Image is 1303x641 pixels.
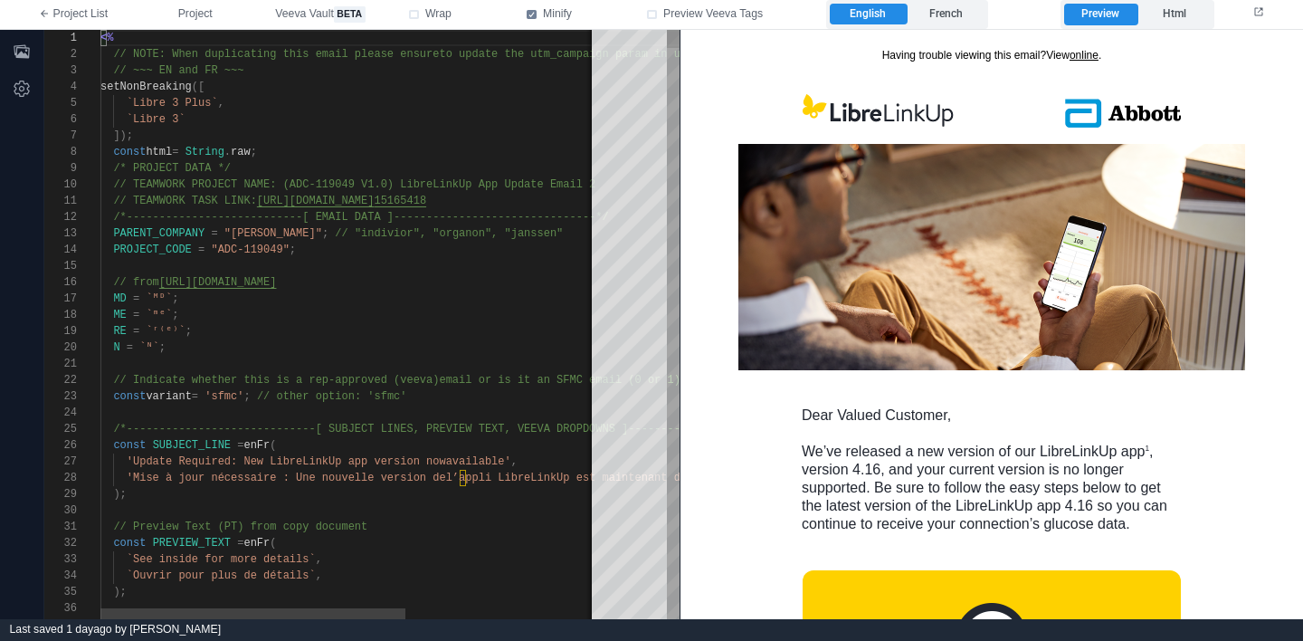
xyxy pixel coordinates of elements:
iframe: preview [680,30,1303,619]
span: 'Update Required: New LibreLinkUp app version now [127,455,446,468]
span: const [113,537,146,550]
span: , [218,97,224,110]
div: 3 [44,62,77,79]
span: [URL][DOMAIN_NAME] [159,276,277,289]
div: 34 [44,568,77,584]
span: `Libre 3` [127,113,185,126]
span: ); [113,488,126,501]
span: Wrap [425,6,452,23]
div: 6 [44,111,77,128]
span: // other option: 'sfmc' [257,390,407,403]
span: const [113,146,146,158]
span: enFr [243,439,270,452]
div: 36 [44,600,77,617]
span: ([ [192,81,204,93]
label: English [830,4,907,25]
div: 17 [44,291,77,307]
span: ; [290,244,296,256]
label: French [908,4,984,25]
span: beta [334,6,366,23]
span: /*-----------------------------[ SUBJECT LINES, PR [113,423,439,435]
label: Preview [1064,4,1137,25]
span: // TEAMWORK PROJECT NAME: (ADC-119049 V1.0) LibreL [113,178,439,191]
span: /*---------------------------[ EMAIL DATA ]------- [113,211,439,224]
span: const [113,439,146,452]
span: email or is it an SFMC email (0 or 1) as the inde [439,374,758,387]
span: MD [113,292,126,305]
span: ; [243,390,250,403]
div: 9 [44,160,77,177]
span: // TEAMWORK TASK LINK: [113,195,256,207]
span: ]); [113,129,133,142]
span: `ᵐᵉ` [146,309,172,321]
span: = [133,325,139,338]
span: `See inside for more details` [127,553,316,566]
div: 33 [44,551,77,568]
label: Html [1137,4,1211,25]
span: . [224,146,231,158]
div: 21 [44,356,77,372]
span: 15165418 [374,195,426,207]
span: l’appli LibreLinkUp est maintenant disponible' [446,472,746,484]
div: 24 [44,405,77,421]
span: = [192,390,198,403]
span: = [211,227,217,240]
span: [URL][DOMAIN_NAME] [257,195,375,207]
div: 4 [44,79,77,95]
span: = [237,439,243,452]
span: `Libre 3 Plus` [127,97,218,110]
span: inkUp App Update Email 2 [439,178,595,191]
div: 7 [44,128,77,144]
span: = [198,244,204,256]
span: available' [446,455,511,468]
span: = [127,341,133,354]
div: 18 [44,307,77,323]
span: 'sfmc' [204,390,243,403]
div: 13 [44,225,77,242]
span: Preview Veeva Tags [663,6,763,23]
span: = [133,292,139,305]
span: to update the utm_campaign param in utmTag functi [439,48,758,61]
div: 2 [44,46,77,62]
span: raw [231,146,251,158]
div: 29 [44,486,77,502]
span: EVIEW TEXT, VEEVA DROPDOWNS ]--------------------- [439,423,765,435]
span: ; [322,227,328,240]
div: 31 [44,519,77,535]
div: 10 [44,177,77,193]
span: Veeva Vault [275,6,365,23]
span: ; [172,309,178,321]
span: = [237,537,243,550]
div: 15 [44,258,77,274]
span: ; [251,146,257,158]
div: 1 [44,30,77,46]
div: 5 [44,95,77,111]
span: setNonBreaking [100,81,192,93]
span: N [113,341,119,354]
span: `ʳ⁽ᵉ⁾` [146,325,185,338]
span: // NOTE: When duplicating this email please ensure [113,48,439,61]
div: 26 [44,437,77,454]
span: RE [113,325,126,338]
span: variant [146,390,191,403]
span: enFr [243,537,270,550]
span: ( [270,439,276,452]
span: // from [113,276,158,289]
span: // "indivior", "organon", "janssen" [335,227,563,240]
span: Minify [543,6,572,23]
div: 16 [44,274,77,291]
span: html [146,146,172,158]
div: 32 [44,535,77,551]
span: String [185,146,224,158]
textarea: Editor content;Press Alt+F1 for Accessibility Options. [100,30,101,46]
span: ); [113,586,126,598]
div: 30 [44,502,77,519]
span: <% [100,32,113,44]
span: PREVIEW_TEXT [153,537,231,550]
span: "[PERSON_NAME]" [224,227,322,240]
span: ; [159,341,166,354]
div: 20 [44,340,77,356]
span: // ~~~ EN and FR ~~~ [113,64,243,77]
